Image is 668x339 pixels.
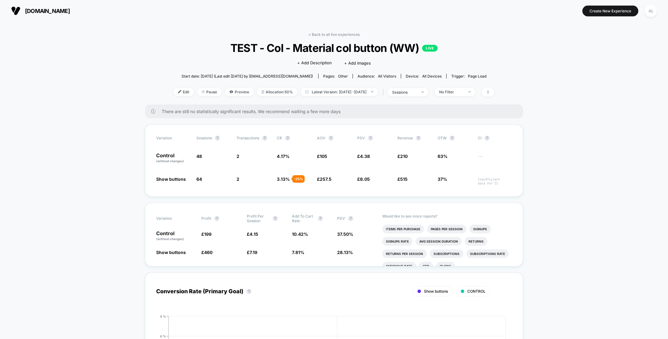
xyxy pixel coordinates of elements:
span: all devices [422,74,442,78]
a: < Back to all live experiences [308,32,360,37]
span: 4.38 [360,154,370,159]
li: Returns Per Session [382,249,427,258]
p: LIVE [422,45,438,52]
span: CONTROL [467,289,486,294]
span: Page Load [468,74,486,78]
span: (without changes) [156,237,184,241]
span: 257.5 [320,176,332,182]
button: ? [416,136,421,141]
span: 63% [438,154,447,159]
span: + Add Description [297,60,332,66]
img: end [422,91,424,93]
span: 37.50 % [337,231,353,237]
span: Variation [156,214,190,223]
div: Audience: [358,74,396,78]
span: Profit [201,216,211,221]
span: --- [478,155,512,163]
button: ? [485,136,490,141]
div: AL [645,5,657,17]
span: Transactions [237,136,259,140]
span: PSV [357,136,365,140]
li: Clicks [436,262,455,270]
button: ? [273,216,278,221]
span: £ [247,250,257,255]
img: end [202,90,205,93]
span: Show buttons [156,250,186,255]
span: 105 [320,154,327,159]
span: 199 [204,231,212,237]
span: 37% [438,176,447,182]
span: CR [277,136,282,140]
span: £ [397,154,408,159]
span: Insufficient data for CI [478,177,512,185]
button: ? [215,136,220,141]
span: 460 [204,250,212,255]
span: 7.19 [250,250,257,255]
span: Show buttons [156,176,186,182]
button: ? [214,216,219,221]
p: Control [156,231,195,241]
span: 2 [237,154,239,159]
span: Latest Version: [DATE] - [DATE] [301,88,378,96]
button: ? [318,216,323,221]
div: sessions [392,90,417,95]
button: ? [368,136,373,141]
button: ? [450,136,455,141]
img: Visually logo [11,6,20,15]
span: OTW [438,136,472,141]
span: 4.17 % [277,154,289,159]
li: Signups [469,225,491,233]
span: £ [201,250,212,255]
span: 210 [400,154,408,159]
button: [DOMAIN_NAME] [9,6,72,16]
img: edit [178,90,181,93]
li: Ctr [419,262,433,270]
span: PDV [337,216,345,221]
button: AL [643,5,659,17]
img: rebalance [262,90,264,94]
li: Subscriptions Rate [466,249,509,258]
span: £ [247,231,258,237]
span: £ [201,231,212,237]
button: ? [285,136,290,141]
span: 8.05 [360,176,370,182]
span: Add To Cart Rate [292,214,315,223]
div: Pages: [323,74,348,78]
span: Device: [401,74,446,78]
span: Revenue [397,136,413,140]
span: TEST - Col - Material col button (WW) [190,41,478,54]
span: £ [397,176,408,182]
span: Allocation: 50% [257,88,298,96]
li: Returns [465,237,487,246]
span: | [381,88,388,97]
div: Trigger: [451,74,486,78]
span: £ [357,154,370,159]
span: 515 [400,176,408,182]
div: - 25 % [292,175,305,183]
span: £ [317,176,332,182]
span: £ [317,154,327,159]
p: Control [156,153,190,163]
img: calendar [305,90,309,93]
span: Sessions [196,136,212,140]
span: Preview [225,88,254,96]
img: end [371,91,373,92]
span: 4.15 [250,231,258,237]
span: All Visitors [378,74,396,78]
div: No Filter [439,90,464,94]
img: end [469,91,471,92]
span: £ [357,176,370,182]
button: ? [246,289,251,294]
li: Pages Per Session [427,225,466,233]
span: CI [478,136,512,141]
span: 3.13 % [277,176,290,182]
button: ? [262,136,267,141]
span: 7.81 % [292,250,304,255]
li: Avg Session Duration [416,237,462,246]
button: Create New Experience [582,6,638,16]
span: 10.42 % [292,231,308,237]
span: Pause [197,88,222,96]
span: 48 [196,154,202,159]
span: other [338,74,348,78]
span: Show buttons [424,289,448,294]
